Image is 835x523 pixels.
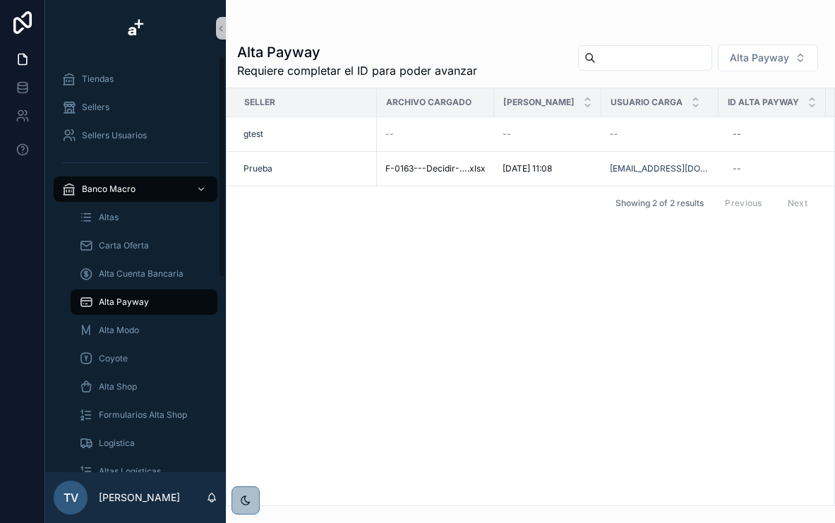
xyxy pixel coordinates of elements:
[99,296,149,308] span: Alta Payway
[244,163,368,174] a: Prueba
[71,431,217,456] a: Logistica
[71,402,217,428] a: Formularios Alta Shop
[54,95,217,120] a: Sellers
[99,466,161,477] span: Altas Logísticas
[733,128,741,140] div: --
[54,176,217,202] a: Banco Macro
[385,163,486,174] a: F-0163---Decidir---Datos-para-Implementacion---NOMBRE-SELLER--Tienda-Macro.xlsx
[467,163,486,174] span: .xlsx
[71,261,217,287] a: Alta Cuenta Bancaria
[503,163,593,174] a: [DATE] 11:08
[99,409,187,421] span: Formularios Alta Shop
[45,56,226,472] div: scrollable content
[99,381,137,392] span: Alta Shop
[99,353,128,364] span: Coyote
[64,489,78,506] span: TV
[54,123,217,148] a: Sellers Usuarios
[99,268,184,279] span: Alta Cuenta Bancaria
[611,97,683,108] span: Usuario Carga
[82,102,109,113] span: Sellers
[99,438,135,449] span: Logistica
[71,459,217,484] a: Altas Logísticas
[727,123,817,145] a: --
[385,128,486,140] a: --
[71,205,217,230] a: Altas
[71,289,217,315] a: Alta Payway
[71,318,217,343] a: Alta Modo
[71,233,217,258] a: Carta Oferta
[503,128,511,140] span: --
[615,198,704,209] span: Showing 2 of 2 results
[727,157,817,180] a: --
[610,163,710,174] a: [EMAIL_ADDRESS][DOMAIN_NAME]
[503,128,593,140] a: --
[718,44,818,71] button: Select Button
[237,62,477,79] span: Requiere completar el ID para poder avanzar
[730,51,789,65] span: Alta Payway
[82,130,147,141] span: Sellers Usuarios
[728,97,799,108] span: ID Alta Payway
[386,97,471,108] span: Archivo Cargado
[82,73,114,85] span: Tiendas
[99,491,180,505] p: [PERSON_NAME]
[237,42,477,62] h1: Alta Payway
[244,128,263,140] a: gtest
[503,97,575,108] span: [PERSON_NAME]
[71,374,217,399] a: Alta Shop
[99,325,139,336] span: Alta Modo
[54,66,217,92] a: Tiendas
[610,128,618,140] span: --
[503,163,552,174] span: [DATE] 11:08
[385,128,394,140] span: --
[99,240,149,251] span: Carta Oferta
[99,212,119,223] span: Altas
[733,163,741,174] div: --
[244,97,275,108] span: Seller
[124,17,147,40] img: App logo
[82,184,136,195] span: Banco Macro
[71,346,217,371] a: Coyote
[610,128,710,140] a: --
[244,128,368,140] a: gtest
[244,163,272,174] a: Prueba
[385,163,467,174] span: F-0163---Decidir---Datos-para-Implementacion---NOMBRE-SELLER--Tienda-Macro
